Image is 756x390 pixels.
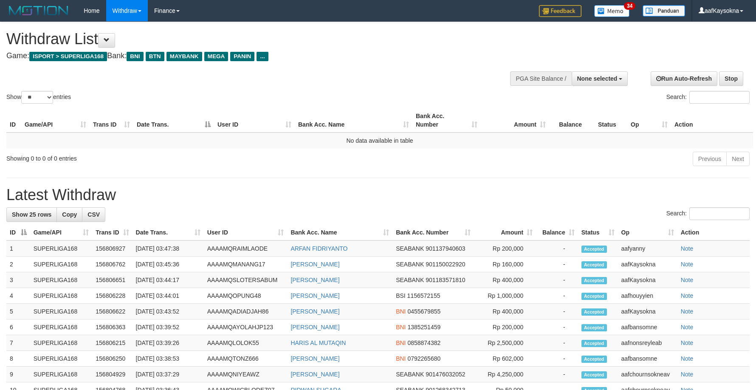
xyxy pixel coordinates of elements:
span: Accepted [581,324,607,331]
td: aafbansomne [618,351,677,367]
a: [PERSON_NAME] [291,355,339,362]
a: Stop [719,71,743,86]
td: AAAAMQOPUNG48 [204,288,288,304]
a: Previous [693,152,727,166]
td: SUPERLIGA168 [30,351,93,367]
th: Bank Acc. Name: activate to sort column ascending [295,108,412,133]
th: ID: activate to sort column descending [6,225,30,240]
span: ... [257,52,268,61]
span: BNI [396,339,406,346]
td: aafKaysokna [618,257,677,272]
a: [PERSON_NAME] [291,261,339,268]
td: - [536,335,578,351]
label: Search: [666,207,750,220]
td: - [536,272,578,288]
td: SUPERLIGA168 [30,288,93,304]
span: Show 25 rows [12,211,51,218]
td: 9 [6,367,30,382]
span: Accepted [581,340,607,347]
input: Search: [689,91,750,104]
td: AAAAMQMANANG17 [204,257,288,272]
td: AAAAMQNIYEAWZ [204,367,288,382]
a: Next [726,152,750,166]
select: Showentries [21,91,53,104]
span: BTN [146,52,164,61]
td: [DATE] 03:39:52 [133,319,204,335]
span: Copy 0858874382 to clipboard [407,339,440,346]
span: BNI [396,308,406,315]
td: aafhouyyien [618,288,677,304]
td: 156806250 [92,351,132,367]
td: SUPERLIGA168 [30,367,93,382]
span: Copy 901476032052 to clipboard [426,371,465,378]
th: User ID: activate to sort column ascending [204,225,288,240]
span: Copy 0455679855 to clipboard [407,308,440,315]
th: Bank Acc. Number: activate to sort column ascending [412,108,481,133]
span: Copy 901183571810 to clipboard [426,277,465,283]
th: User ID: activate to sort column ascending [214,108,295,133]
th: Amount: activate to sort column ascending [474,225,536,240]
td: SUPERLIGA168 [30,272,93,288]
span: SEABANK [396,371,424,378]
td: aafKaysokna [618,272,677,288]
th: Status [595,108,627,133]
td: 6 [6,319,30,335]
td: [DATE] 03:37:29 [133,367,204,382]
span: None selected [577,75,618,82]
a: Note [681,324,694,331]
a: Note [681,371,694,378]
div: Showing 0 to 0 of 0 entries [6,151,309,163]
span: Accepted [581,277,607,284]
a: [PERSON_NAME] [291,277,339,283]
span: SEABANK [396,261,424,268]
td: 4 [6,288,30,304]
th: Op: activate to sort column ascending [627,108,671,133]
a: CSV [82,207,105,222]
th: ID [6,108,21,133]
span: Accepted [581,356,607,363]
a: Note [681,277,694,283]
th: Action [677,225,750,240]
th: Date Trans.: activate to sort column descending [133,108,214,133]
td: 156806762 [92,257,132,272]
img: MOTION_logo.png [6,4,71,17]
a: Note [681,308,694,315]
td: aafbansomne [618,319,677,335]
td: 7 [6,335,30,351]
td: aafyanny [618,240,677,257]
td: - [536,240,578,257]
span: SEABANK [396,277,424,283]
th: Trans ID: activate to sort column ascending [92,225,132,240]
td: 156806651 [92,272,132,288]
a: [PERSON_NAME] [291,308,339,315]
td: - [536,351,578,367]
img: Button%20Memo.svg [594,5,630,17]
th: Bank Acc. Name: activate to sort column ascending [287,225,392,240]
span: Copy 901137940603 to clipboard [426,245,465,252]
span: BNI [396,355,406,362]
div: PGA Site Balance / [510,71,571,86]
td: 156806622 [92,304,132,319]
a: Note [681,261,694,268]
td: SUPERLIGA168 [30,240,93,257]
a: [PERSON_NAME] [291,292,339,299]
th: Date Trans.: activate to sort column ascending [133,225,204,240]
td: SUPERLIGA168 [30,304,93,319]
td: aafKaysokna [618,304,677,319]
td: Rp 1,000,000 [474,288,536,304]
td: [DATE] 03:43:52 [133,304,204,319]
td: [DATE] 03:44:01 [133,288,204,304]
td: AAAAMQTONZ666 [204,351,288,367]
td: aafchournsokneav [618,367,677,382]
th: Trans ID: activate to sort column ascending [90,108,133,133]
span: Accepted [581,246,607,253]
h4: Game: Bank: [6,52,496,60]
td: 156806215 [92,335,132,351]
span: Accepted [581,261,607,268]
span: CSV [87,211,100,218]
td: Rp 2,500,000 [474,335,536,351]
a: [PERSON_NAME] [291,324,339,331]
td: - [536,367,578,382]
th: Balance [549,108,595,133]
span: Copy 1156572155 to clipboard [407,292,440,299]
